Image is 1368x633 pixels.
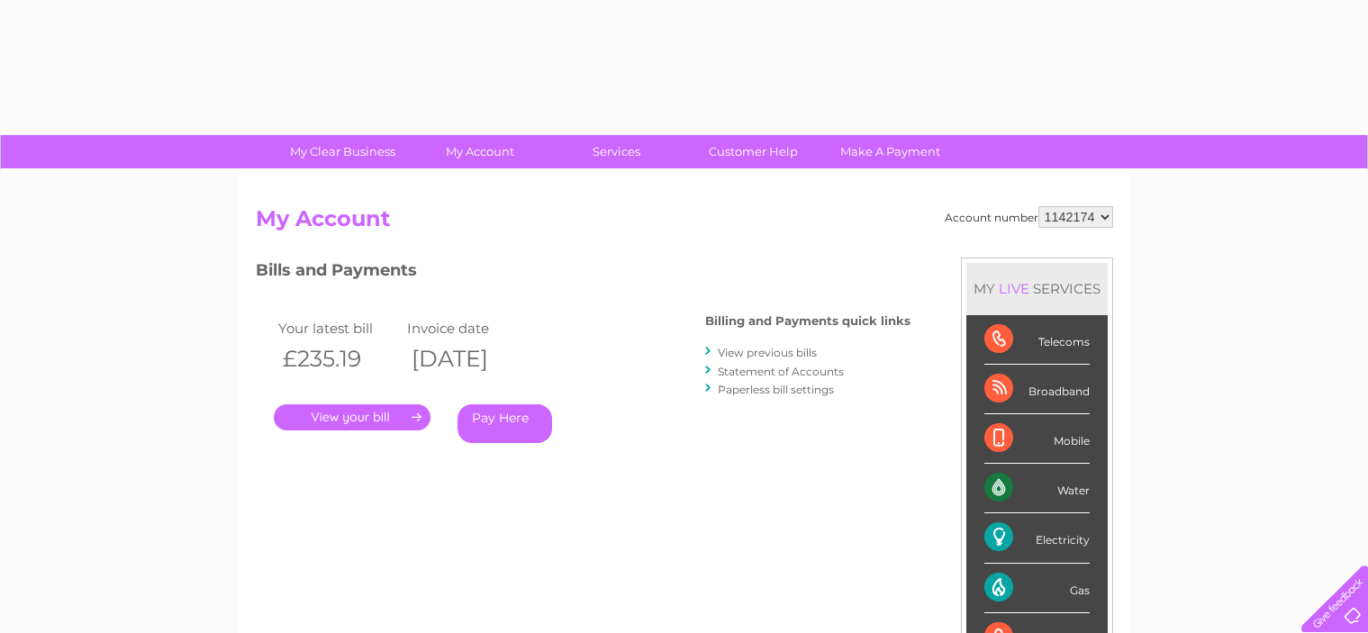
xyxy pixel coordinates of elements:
[274,340,403,377] th: £235.19
[966,263,1108,314] div: MY SERVICES
[945,206,1113,228] div: Account number
[274,316,403,340] td: Your latest bill
[984,464,1090,513] div: Water
[718,383,834,396] a: Paperless bill settings
[542,135,691,168] a: Services
[274,404,430,430] a: .
[256,258,910,289] h3: Bills and Payments
[268,135,417,168] a: My Clear Business
[403,316,532,340] td: Invoice date
[984,414,1090,464] div: Mobile
[458,404,552,443] a: Pay Here
[403,340,532,377] th: [DATE]
[718,365,844,378] a: Statement of Accounts
[816,135,965,168] a: Make A Payment
[256,206,1113,240] h2: My Account
[984,315,1090,365] div: Telecoms
[705,314,910,328] h4: Billing and Payments quick links
[405,135,554,168] a: My Account
[679,135,828,168] a: Customer Help
[995,280,1033,297] div: LIVE
[718,346,817,359] a: View previous bills
[984,513,1090,563] div: Electricity
[984,564,1090,613] div: Gas
[984,365,1090,414] div: Broadband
